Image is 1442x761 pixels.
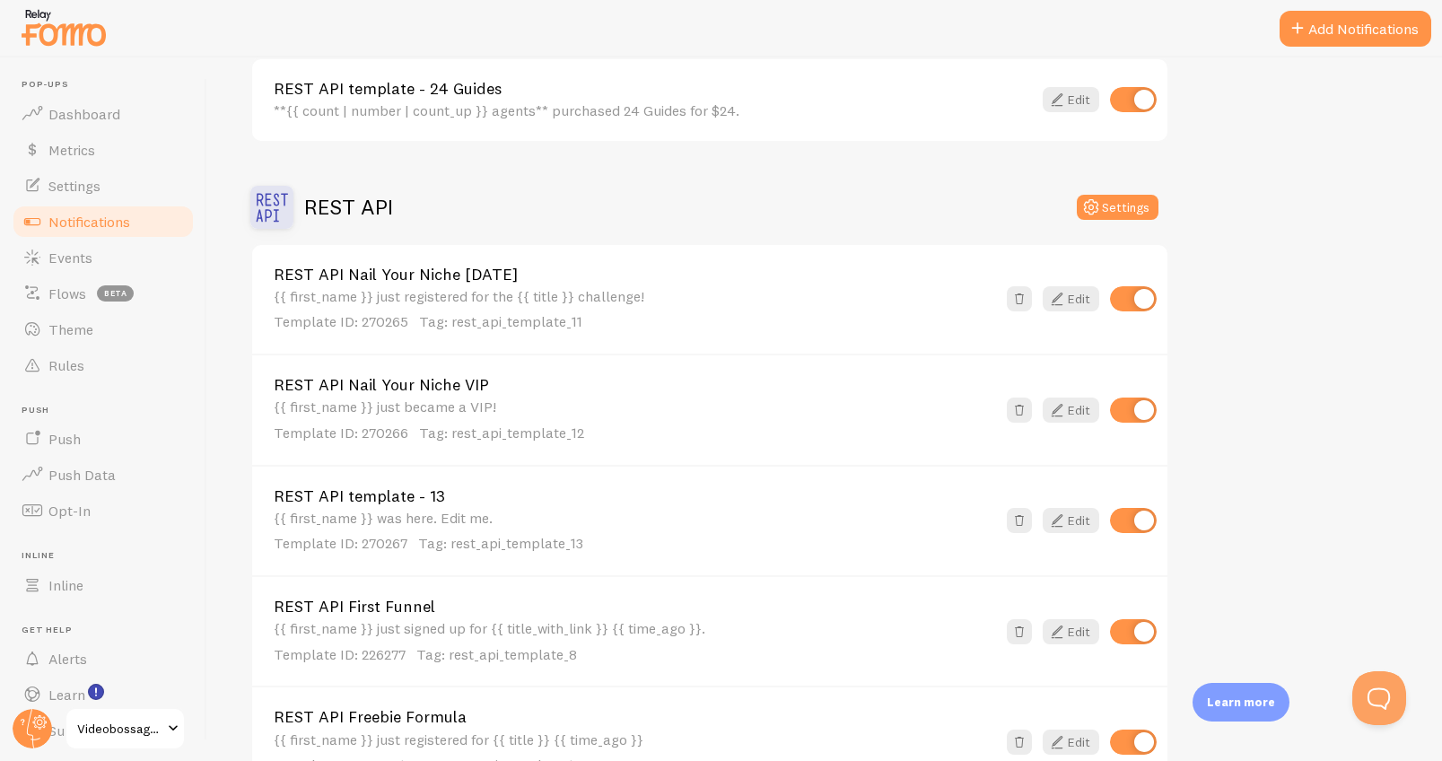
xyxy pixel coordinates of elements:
[11,276,196,311] a: Flows beta
[11,457,196,493] a: Push Data
[11,168,196,204] a: Settings
[48,284,86,302] span: Flows
[11,641,196,677] a: Alerts
[274,510,996,554] div: {{ first_name }} was here. Edit me.
[11,677,196,713] a: Learn
[22,625,196,636] span: Get Help
[274,424,408,442] span: Template ID: 270266
[11,421,196,457] a: Push
[1043,508,1099,533] a: Edit
[274,267,996,283] a: REST API Nail Your Niche [DATE]
[22,550,196,562] span: Inline
[1043,286,1099,311] a: Edit
[11,347,196,383] a: Rules
[274,709,996,725] a: REST API Freebie Formula
[48,213,130,231] span: Notifications
[1043,398,1099,423] a: Edit
[250,186,293,229] img: REST API
[48,576,83,594] span: Inline
[22,79,196,91] span: Pop-ups
[11,204,196,240] a: Notifications
[48,466,116,484] span: Push Data
[11,132,196,168] a: Metrics
[48,249,92,267] span: Events
[1043,87,1099,112] a: Edit
[274,377,996,393] a: REST API Nail Your Niche VIP
[48,141,95,159] span: Metrics
[274,312,408,330] span: Template ID: 270265
[274,488,996,504] a: REST API template - 13
[274,288,996,332] div: {{ first_name }} just registered for the {{ title }} challenge!
[97,285,134,302] span: beta
[11,240,196,276] a: Events
[11,96,196,132] a: Dashboard
[1193,683,1289,722] div: Learn more
[418,534,583,552] span: Tag: rest_api_template_13
[1077,195,1158,220] button: Settings
[274,534,407,552] span: Template ID: 270267
[1043,619,1099,644] a: Edit
[11,567,196,603] a: Inline
[419,424,584,442] span: Tag: rest_api_template_12
[19,4,109,50] img: fomo-relay-logo-orange.svg
[1207,694,1275,711] p: Learn more
[48,650,87,668] span: Alerts
[22,405,196,416] span: Push
[274,102,1032,118] div: **{{ count | number | count_up }} agents** purchased 24 Guides for $24.
[274,81,1032,97] a: REST API template - 24 Guides
[48,105,120,123] span: Dashboard
[48,502,91,520] span: Opt-In
[48,430,81,448] span: Push
[416,645,577,663] span: Tag: rest_api_template_8
[419,312,582,330] span: Tag: rest_api_template_11
[1352,671,1406,725] iframe: Help Scout Beacon - Open
[274,620,996,664] div: {{ first_name }} just signed up for {{ title_with_link }} {{ time_ago }}.
[48,356,84,374] span: Rules
[1043,730,1099,755] a: Edit
[48,686,85,704] span: Learn
[77,718,162,739] span: Videobossagent
[11,311,196,347] a: Theme
[48,320,93,338] span: Theme
[88,684,104,700] svg: <p>Watch New Feature Tutorials!</p>
[274,645,406,663] span: Template ID: 226277
[304,193,393,221] h2: REST API
[48,177,101,195] span: Settings
[65,707,186,750] a: Videobossagent
[274,398,996,442] div: {{ first_name }} just became a VIP!
[11,493,196,529] a: Opt-In
[274,599,996,615] a: REST API First Funnel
